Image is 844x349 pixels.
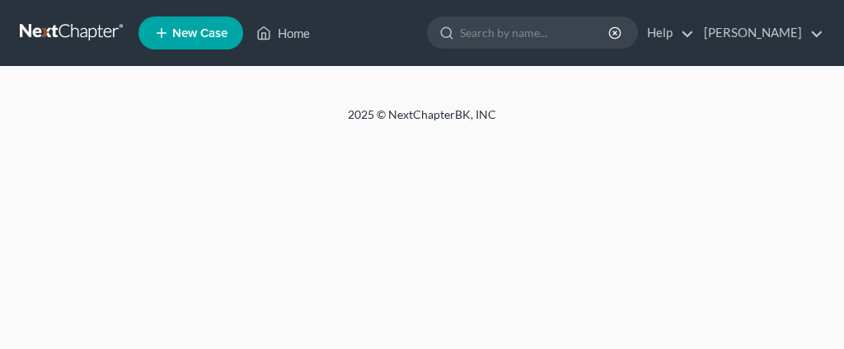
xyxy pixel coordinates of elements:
div: 2025 © NextChapterBK, INC [26,106,818,136]
span: New Case [172,27,227,40]
a: [PERSON_NAME] [696,18,823,48]
a: Help [639,18,694,48]
input: Search by name... [460,17,611,48]
a: Home [248,18,318,48]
